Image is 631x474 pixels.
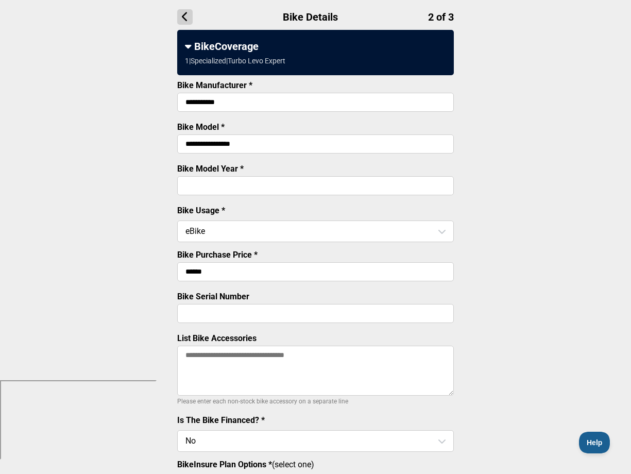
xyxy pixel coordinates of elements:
[177,122,225,132] label: Bike Model *
[177,395,454,408] p: Please enter each non-stock bike accessory on a separate line
[177,460,272,469] strong: BikeInsure Plan Options *
[579,432,610,453] iframe: Toggle Customer Support
[177,460,454,469] label: (select one)
[177,164,244,174] label: Bike Model Year *
[177,415,265,425] label: Is The Bike Financed? *
[177,206,225,215] label: Bike Usage *
[177,9,454,25] h1: Bike Details
[428,11,454,23] span: 2 of 3
[185,40,446,53] div: BikeCoverage
[177,333,257,343] label: List Bike Accessories
[185,57,285,65] div: 1 | Specialized | Turbo Levo Expert
[177,80,252,90] label: Bike Manufacturer *
[177,250,258,260] label: Bike Purchase Price *
[177,292,249,301] label: Bike Serial Number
